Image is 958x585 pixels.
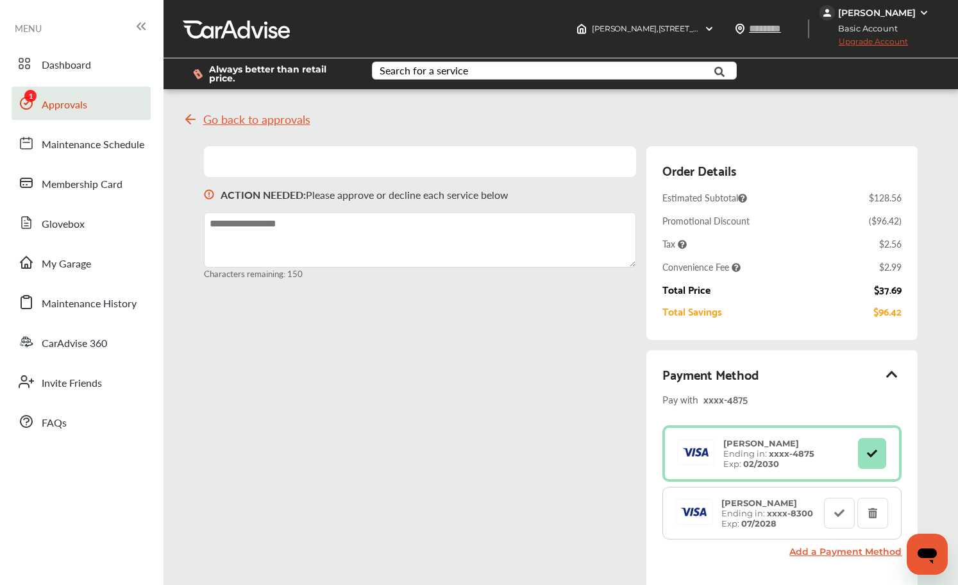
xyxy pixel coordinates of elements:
[662,159,736,181] div: Order Details
[42,57,91,74] span: Dashboard
[662,191,747,204] span: Estimated Subtotal
[221,187,508,202] p: Please approve or decline each service below
[662,260,741,273] span: Convenience Fee
[12,87,151,120] a: Approvals
[819,5,835,21] img: jVpblrzwTbfkPYzPPzSLxeg0AAAAASUVORK5CYII=
[874,284,902,295] div: $37.69
[42,375,102,392] span: Invite Friends
[193,69,203,80] img: dollor_label_vector.a70140d1.svg
[592,24,852,33] span: [PERSON_NAME] , [STREET_ADDRESS] [GEOGRAPHIC_DATA] , FL 32233
[12,47,151,80] a: Dashboard
[873,305,902,317] div: $96.42
[879,260,902,273] div: $2.99
[12,246,151,279] a: My Garage
[735,24,745,34] img: location_vector.a44bc228.svg
[42,256,91,273] span: My Garage
[743,459,779,469] strong: 02/2030
[42,296,137,312] span: Maintenance History
[703,390,864,407] div: xxxx- 4875
[662,363,902,385] div: Payment Method
[12,126,151,160] a: Maintenance Schedule
[12,166,151,199] a: Membership Card
[12,365,151,398] a: Invite Friends
[204,177,214,212] img: svg+xml;base64,PHN2ZyB3aWR0aD0iMTYiIGhlaWdodD0iMTciIHZpZXdCb3g9IjAgMCAxNiAxNyIgZmlsbD0ibm9uZSIgeG...
[767,508,813,518] strong: xxxx- 8300
[576,24,587,34] img: header-home-logo.8d720a4f.svg
[662,214,750,227] div: Promotional Discount
[12,206,151,239] a: Glovebox
[704,24,714,34] img: header-down-arrow.9dd2ce7d.svg
[717,438,821,469] div: Ending in: Exp:
[380,65,468,76] div: Search for a service
[183,112,198,127] img: svg+xml;base64,PHN2ZyB4bWxucz0iaHR0cDovL3d3dy53My5vcmcvMjAwMC9zdmciIHdpZHRoPSIyNCIgaGVpZ2h0PSIyNC...
[203,113,310,126] span: Go back to approvals
[741,518,777,529] strong: 07/2028
[12,325,151,359] a: CarAdvise 360
[869,214,902,227] div: ( $96.42 )
[723,438,799,448] strong: [PERSON_NAME]
[715,498,819,529] div: Ending in: Exp:
[662,390,698,407] span: Pay with
[662,305,722,317] div: Total Savings
[819,37,908,53] span: Upgrade Account
[838,7,916,19] div: [PERSON_NAME]
[12,405,151,438] a: FAQs
[769,448,814,459] strong: xxxx- 4875
[42,216,85,233] span: Glovebox
[15,23,42,33] span: MENU
[721,498,797,508] strong: [PERSON_NAME]
[879,237,902,250] div: $2.56
[42,97,87,114] span: Approvals
[42,137,144,153] span: Maintenance Schedule
[919,8,929,18] img: WGsFRI8htEPBVLJbROoPRyZpYNWhNONpIPPETTm6eUC0GeLEiAAAAAElFTkSuQmCC
[209,65,351,83] span: Always better than retail price.
[869,191,902,204] div: $128.56
[662,284,710,295] div: Total Price
[42,335,107,352] span: CarAdvise 360
[221,187,306,202] b: ACTION NEEDED :
[12,285,151,319] a: Maintenance History
[821,22,907,35] span: Basic Account
[42,415,67,432] span: FAQs
[662,237,687,250] span: Tax
[789,546,902,557] a: Add a Payment Method
[204,267,636,280] small: Characters remaining: 150
[907,534,948,575] iframe: Button to launch messaging window
[42,176,122,193] span: Membership Card
[808,19,809,38] img: header-divider.bc55588e.svg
